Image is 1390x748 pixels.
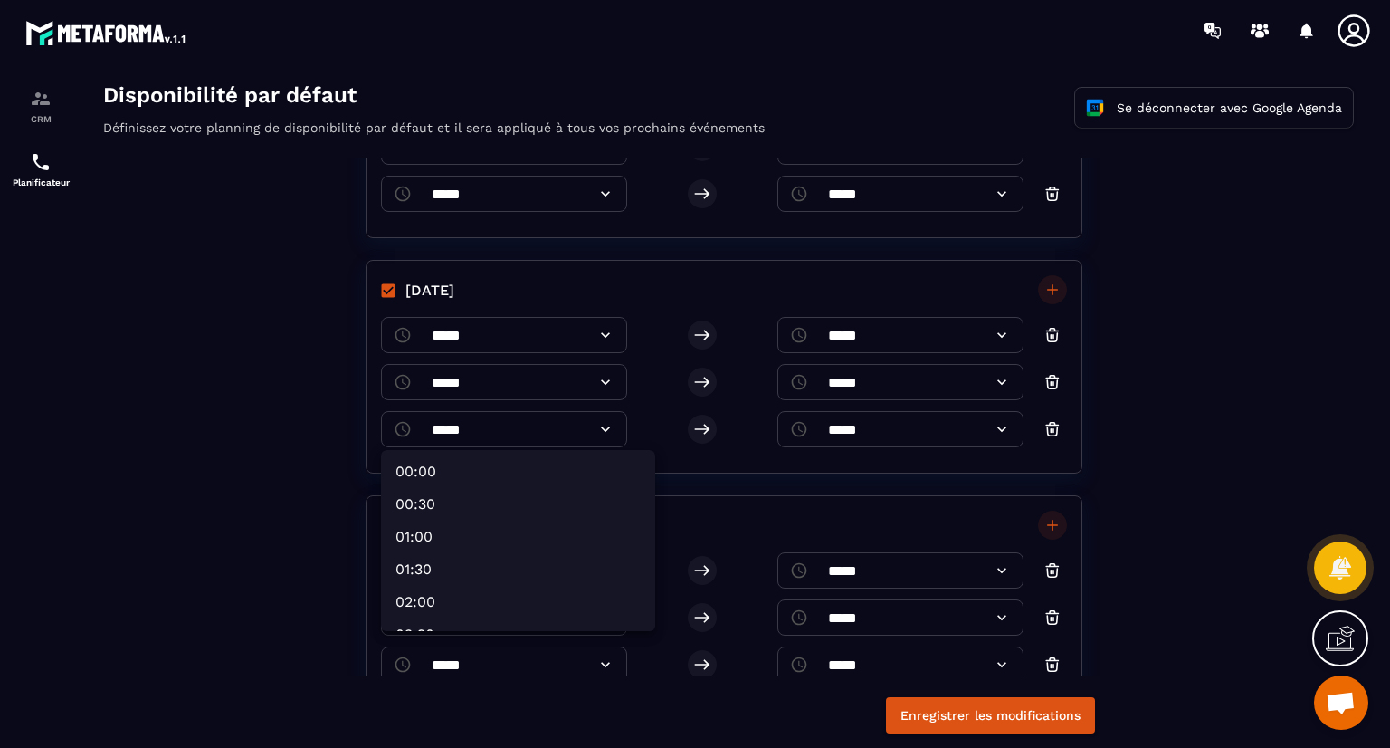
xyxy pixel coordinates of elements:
[25,16,188,49] img: logo
[303,379,570,408] li: 00:00
[5,114,77,124] p: CRM
[303,476,570,505] li: 01:30
[30,88,52,110] img: formation
[303,509,570,538] li: 02:00
[303,444,570,473] li: 01:00
[5,138,77,201] a: schedulerschedulerPlanificateur
[30,151,52,173] img: scheduler
[5,74,77,138] a: formationformationCRM
[5,177,77,187] p: Planificateur
[1314,676,1368,730] a: Ouvrir le chat
[303,542,570,571] li: 02:30
[303,411,570,440] li: 00:30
